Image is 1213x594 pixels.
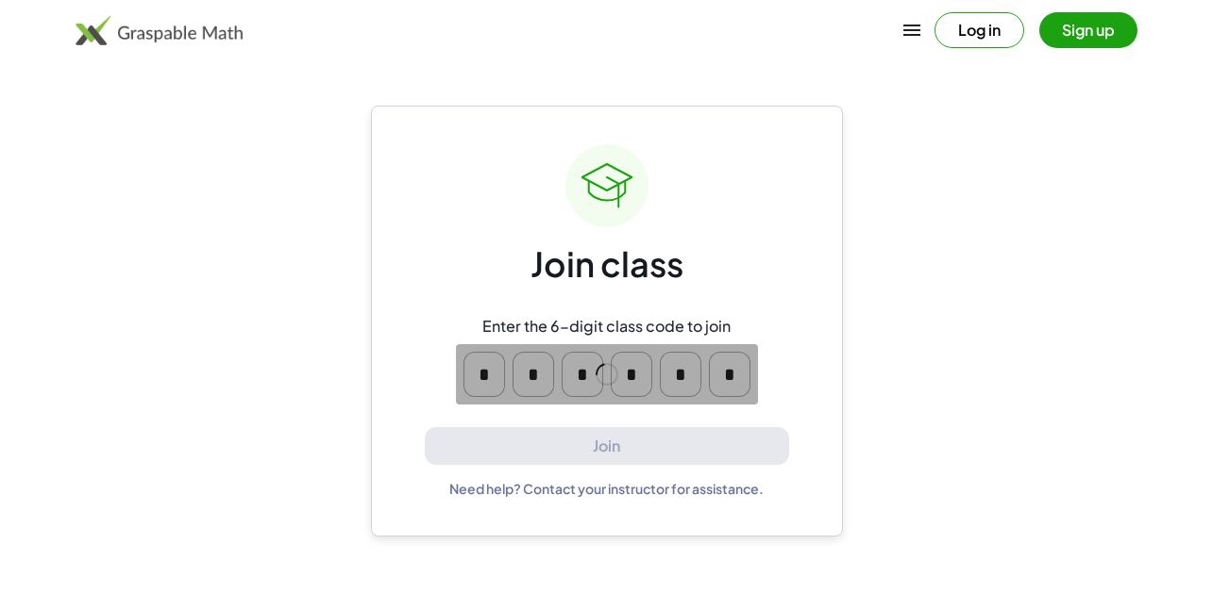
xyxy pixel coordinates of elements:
[449,480,764,497] div: Need help? Contact your instructor for assistance.
[425,427,789,466] button: Join
[482,317,731,337] div: Enter the 6-digit class code to join
[1039,12,1137,48] button: Sign up
[935,12,1024,48] button: Log in
[531,242,683,287] div: Join class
